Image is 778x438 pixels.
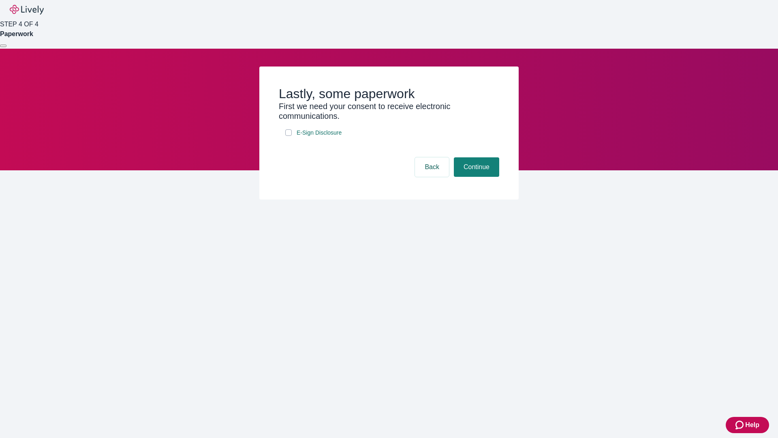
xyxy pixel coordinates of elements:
h2: Lastly, some paperwork [279,86,499,101]
button: Back [415,157,449,177]
svg: Zendesk support icon [735,420,745,430]
img: Lively [10,5,44,15]
span: Help [745,420,759,430]
button: Continue [454,157,499,177]
span: E-Sign Disclosure [297,129,342,137]
button: Zendesk support iconHelp [726,417,769,433]
h3: First we need your consent to receive electronic communications. [279,101,499,121]
a: e-sign disclosure document [295,128,343,138]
